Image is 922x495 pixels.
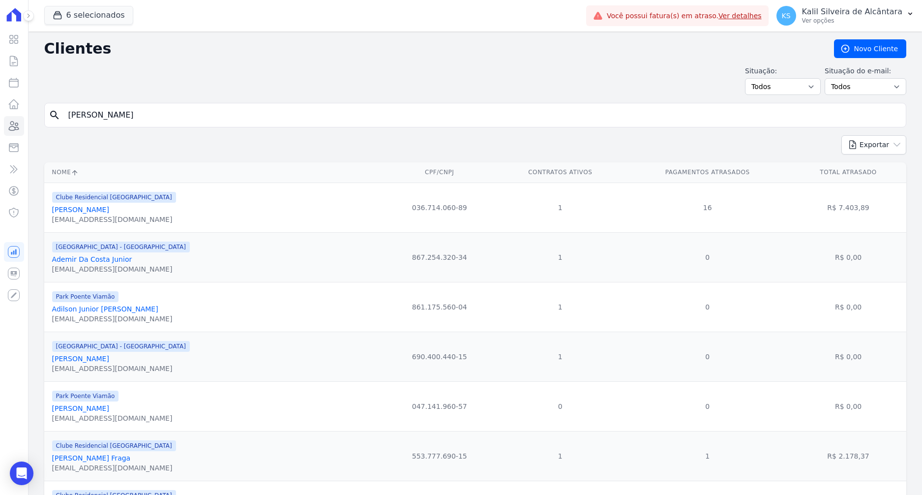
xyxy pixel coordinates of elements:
td: 1 [496,332,625,381]
td: 0 [496,381,625,431]
i: search [49,109,60,121]
td: 036.714.060-89 [383,183,496,232]
td: R$ 2.178,37 [790,431,906,481]
h2: Clientes [44,40,818,58]
td: 0 [625,232,790,282]
td: 0 [625,282,790,332]
span: [GEOGRAPHIC_DATA] - [GEOGRAPHIC_DATA] [52,242,190,252]
div: Open Intercom Messenger [10,462,33,485]
td: 047.141.960-57 [383,381,496,431]
span: Park Poente Viamão [52,391,119,402]
div: [EMAIL_ADDRESS][DOMAIN_NAME] [52,413,173,423]
div: [EMAIL_ADDRESS][DOMAIN_NAME] [52,463,176,473]
td: R$ 0,00 [790,332,906,381]
label: Situação: [745,66,821,76]
span: Clube Residencial [GEOGRAPHIC_DATA] [52,192,176,203]
td: 553.777.690-15 [383,431,496,481]
a: Novo Cliente [834,39,906,58]
td: 1 [625,431,790,481]
a: Ver detalhes [718,12,762,20]
td: 0 [625,332,790,381]
button: 6 selecionados [44,6,133,25]
span: Clube Residencial [GEOGRAPHIC_DATA] [52,440,176,451]
span: Park Poente Viamão [52,291,119,302]
a: [PERSON_NAME] Fraga [52,454,131,462]
label: Situação do e-mail: [825,66,906,76]
a: [PERSON_NAME] [52,206,109,214]
div: [EMAIL_ADDRESS][DOMAIN_NAME] [52,364,190,373]
td: 0 [625,381,790,431]
div: [EMAIL_ADDRESS][DOMAIN_NAME] [52,264,190,274]
td: 1 [496,282,625,332]
a: Ademir Da Costa Junior [52,255,132,263]
span: KS [782,12,791,19]
a: [PERSON_NAME] [52,404,109,412]
th: Pagamentos Atrasados [625,162,790,183]
th: Contratos Ativos [496,162,625,183]
input: Buscar por nome, CPF ou e-mail [62,105,902,125]
div: [EMAIL_ADDRESS][DOMAIN_NAME] [52,215,176,224]
p: Ver opções [802,17,902,25]
p: Kalil Silveira de Alcântara [802,7,902,17]
td: R$ 0,00 [790,282,906,332]
th: CPF/CNPJ [383,162,496,183]
button: Exportar [841,135,906,155]
td: 690.400.440-15 [383,332,496,381]
td: 16 [625,183,790,232]
td: 1 [496,431,625,481]
span: [GEOGRAPHIC_DATA] - [GEOGRAPHIC_DATA] [52,341,190,352]
td: 1 [496,232,625,282]
td: 861.175.560-04 [383,282,496,332]
th: Total Atrasado [790,162,906,183]
td: R$ 7.403,89 [790,183,906,232]
div: [EMAIL_ADDRESS][DOMAIN_NAME] [52,314,173,324]
a: [PERSON_NAME] [52,355,109,363]
th: Nome [44,162,384,183]
td: 1 [496,183,625,232]
td: R$ 0,00 [790,232,906,282]
td: R$ 0,00 [790,381,906,431]
span: Você possui fatura(s) em atraso. [607,11,762,21]
a: Adilson Junior [PERSON_NAME] [52,305,158,313]
button: KS Kalil Silveira de Alcântara Ver opções [769,2,922,30]
td: 867.254.320-34 [383,232,496,282]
